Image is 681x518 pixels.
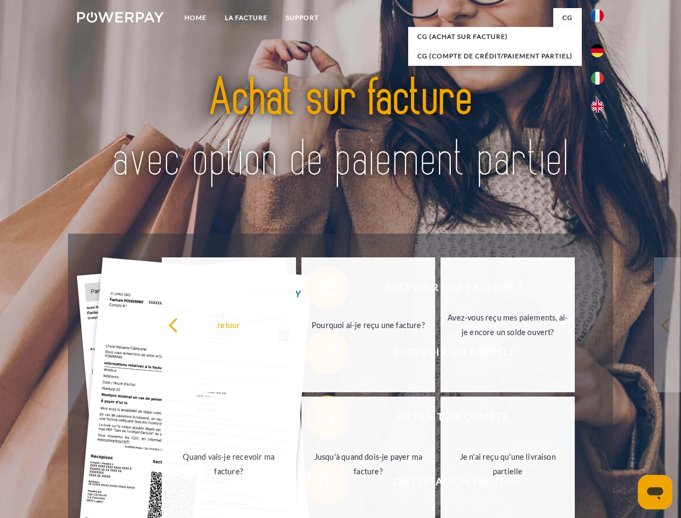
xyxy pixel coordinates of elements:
[638,475,672,509] iframe: Bouton de lancement de la fenêtre de messagerie
[591,9,604,22] img: fr
[408,27,582,46] a: CG (achat sur facture)
[277,8,328,28] a: Support
[308,317,429,332] div: Pourquoi ai-je reçu une facture?
[591,72,604,85] img: it
[168,317,290,332] div: retour
[308,449,429,479] div: Jusqu'à quand dois-je payer ma facture?
[591,100,604,113] img: en
[591,44,604,57] img: de
[103,52,578,207] img: title-powerpay_fr.svg
[168,449,290,479] div: Quand vais-je recevoir ma facture?
[447,449,568,479] div: Je n'ai reçu qu'une livraison partielle
[447,310,568,339] div: Avez-vous reçu mes paiements, ai-je encore un solde ouvert?
[216,8,277,28] a: LA FACTURE
[553,8,582,28] a: CG
[175,8,216,28] a: Home
[441,257,575,392] a: Avez-vous reçu mes paiements, ai-je encore un solde ouvert?
[408,46,582,66] a: CG (Compte de crédit/paiement partiel)
[77,12,164,23] img: logo-powerpay-white.svg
